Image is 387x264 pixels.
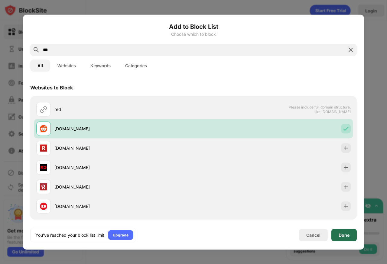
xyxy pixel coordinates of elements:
img: favicons [40,125,47,132]
img: url.svg [40,105,47,113]
div: [DOMAIN_NAME] [54,145,193,151]
div: [DOMAIN_NAME] [54,203,193,209]
button: Categories [118,59,154,72]
h6: Add to Block List [30,22,357,31]
div: Done [339,232,350,237]
span: Please include full domain structure, like [DOMAIN_NAME] [288,105,351,114]
button: All [30,59,50,72]
div: red [54,106,193,112]
div: [DOMAIN_NAME] [54,125,193,132]
div: [DOMAIN_NAME] [54,184,193,190]
img: favicons [40,183,47,190]
div: Websites to Block [30,84,73,90]
img: search-close [347,46,354,53]
img: search.svg [33,46,40,53]
div: You’ve reached your block list limit [35,232,104,238]
img: favicons [40,164,47,171]
div: Upgrade [113,232,128,238]
img: favicons [40,144,47,152]
div: Choose which to block [30,32,357,36]
div: Cancel [306,232,320,238]
img: favicons [40,202,47,210]
button: Websites [50,59,83,72]
div: [DOMAIN_NAME] [54,164,193,171]
button: Keywords [83,59,118,72]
